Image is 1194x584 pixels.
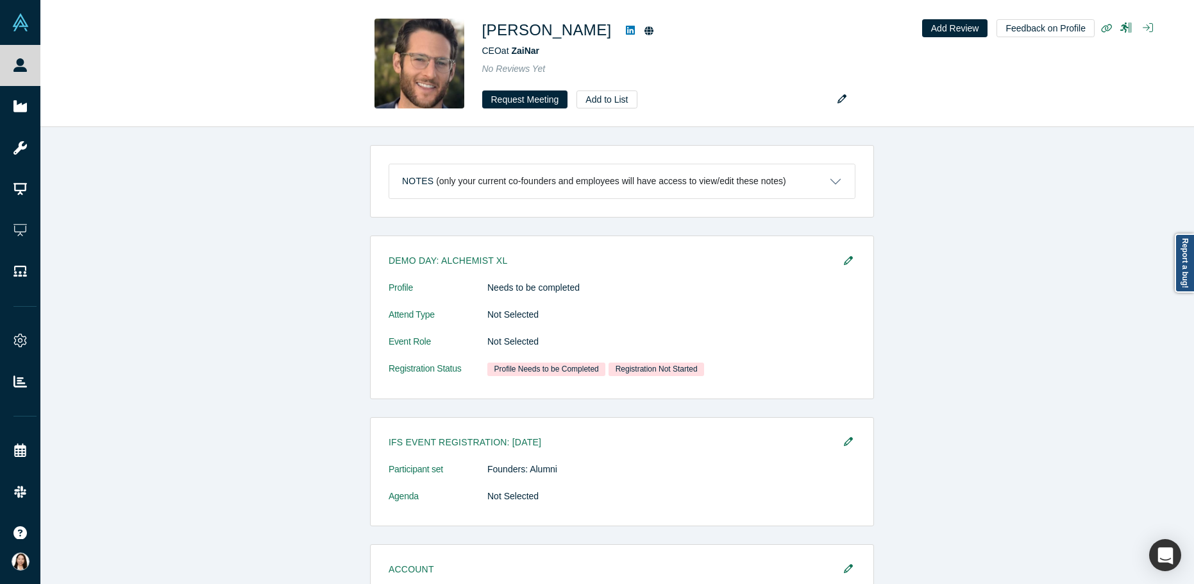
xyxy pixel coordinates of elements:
span: CEO at [482,46,540,56]
dd: Not Selected [487,335,855,348]
dt: Participant set [389,463,487,490]
button: Notes (only your current co-founders and employees will have access to view/edit these notes) [389,164,855,198]
dd: Founders: Alumni [487,463,855,476]
h3: Notes [402,175,433,188]
dt: Profile [389,281,487,308]
h1: [PERSON_NAME] [482,19,612,42]
h3: Account [389,563,837,576]
img: Ryoko Manabe's Account [12,553,29,571]
button: Add Review [922,19,988,37]
dt: Event Role [389,335,487,362]
a: ZaiNar [511,46,539,56]
dd: Not Selected [487,490,855,503]
span: Registration Not Started [609,363,704,376]
h3: IFS Event Registration: [DATE] [389,436,837,449]
p: (only your current co-founders and employees will have access to view/edit these notes) [436,176,786,187]
span: Profile Needs to be Completed [487,363,605,376]
dt: Attend Type [389,308,487,335]
dt: Registration Status [389,362,487,390]
button: Add to List [576,90,637,108]
dd: Not Selected [487,308,855,322]
button: Feedback on Profile [996,19,1095,37]
a: Report a bug! [1175,234,1194,293]
dd: Needs to be completed [487,281,855,295]
button: Request Meeting [482,90,568,108]
h3: Demo Day: Alchemist XL [389,254,837,268]
img: Daniel Jacker's Profile Image [374,19,464,108]
img: Alchemist Vault Logo [12,13,29,31]
dt: Agenda [389,490,487,517]
span: No Reviews Yet [482,64,546,74]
